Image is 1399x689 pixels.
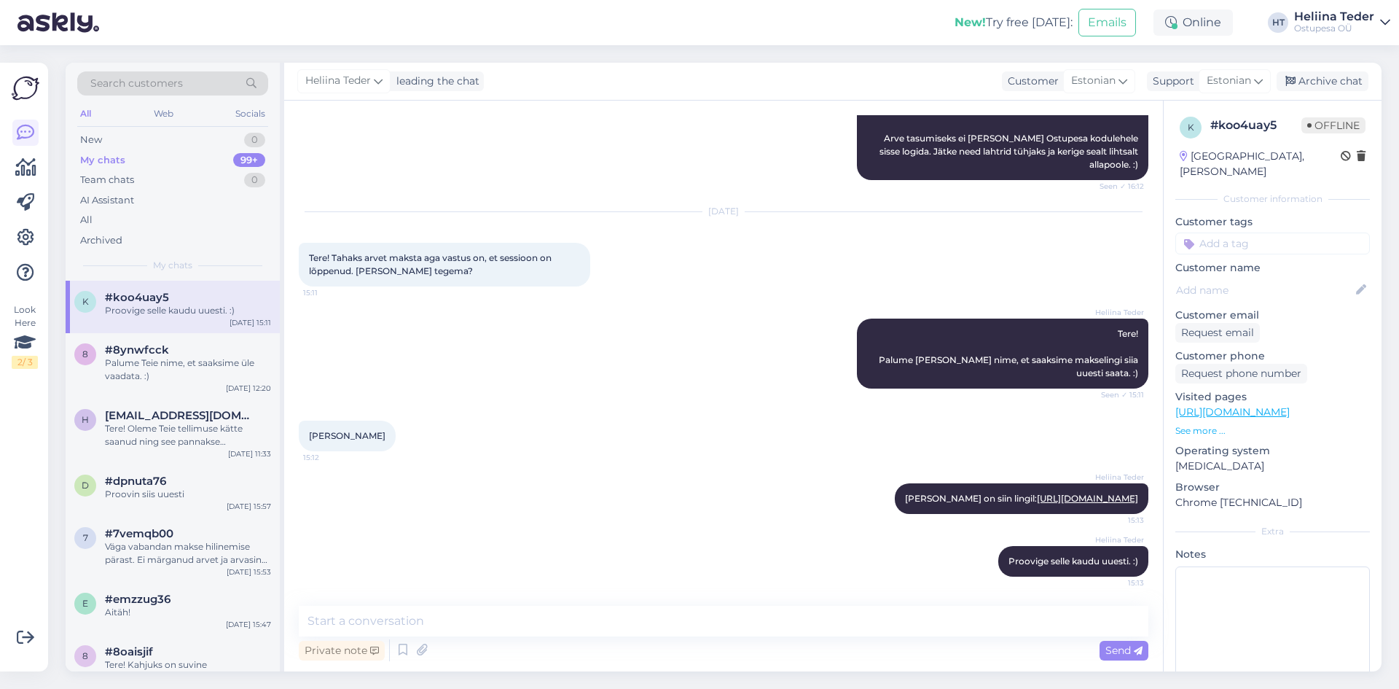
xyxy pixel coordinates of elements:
[1175,233,1370,254] input: Add a tag
[1089,515,1144,526] span: 15:13
[82,598,88,609] span: e
[391,74,479,89] div: leading the chat
[1175,323,1260,343] div: Request email
[1175,260,1370,276] p: Customer name
[1175,405,1290,419] a: [URL][DOMAIN_NAME]
[82,296,89,307] span: k
[12,303,38,369] div: Look Here
[1175,364,1307,384] div: Request phone number
[82,480,89,491] span: d
[226,619,271,630] div: [DATE] 15:47
[90,76,183,91] span: Search customers
[82,650,88,661] span: 8
[80,153,125,168] div: My chats
[105,658,271,685] div: Tere! Kahjuks on suvine puhkusteperiood mõjutanud nii meie ettevõtte kui ka koostööpartnerite ja ...
[955,14,1073,31] div: Try free [DATE]:
[1175,525,1370,538] div: Extra
[1175,424,1370,437] p: See more ...
[105,527,173,540] span: #7vemqb00
[1153,9,1233,36] div: Online
[309,430,385,441] span: [PERSON_NAME]
[1301,117,1365,133] span: Offline
[1175,547,1370,562] p: Notes
[226,383,271,394] div: [DATE] 12:20
[77,104,94,123] div: All
[227,567,271,577] div: [DATE] 15:53
[105,291,169,304] span: #koo4uay5
[1175,214,1370,230] p: Customer tags
[105,540,271,567] div: Väga vabandan makse hilinemise pärast. Ei märganud arvet ja arvasin et jäin tellimusest [PERSON_N...
[1037,493,1138,504] a: [URL][DOMAIN_NAME]
[244,133,265,147] div: 0
[105,475,166,488] span: #dpnuta76
[1175,480,1370,495] p: Browser
[1008,556,1138,567] span: Proovige selle kaudu uuesti. :)
[105,409,256,422] span: heleni.juht7@gmail.com
[1071,73,1116,89] span: Estonian
[1105,644,1143,657] span: Send
[105,488,271,501] div: Proovin siis uuesti
[1188,122,1194,133] span: k
[1175,308,1370,323] p: Customer email
[105,593,171,606] span: #emzzug36
[105,357,271,383] div: Palume Teie nime, et saaksime üle vaadata. :)
[1089,389,1144,400] span: Seen ✓ 15:11
[1277,71,1368,91] div: Archive chat
[1089,577,1144,588] span: 15:13
[1175,349,1370,364] p: Customer phone
[228,448,271,459] div: [DATE] 11:33
[1175,192,1370,206] div: Customer information
[1176,282,1353,298] input: Add name
[303,287,358,298] span: 15:11
[82,414,89,425] span: h
[905,493,1138,504] span: [PERSON_NAME] on siin lingil:
[1175,443,1370,459] p: Operating system
[1089,534,1144,545] span: Heliina Teder
[1089,472,1144,483] span: Heliina Teder
[309,252,554,276] span: Tere! Tahaks arvet maksta aga vastus on, et sessioon on lõppenud. [PERSON_NAME] tegema?
[1002,74,1059,89] div: Customer
[105,606,271,619] div: Aitäh!
[83,532,88,543] span: 7
[105,645,153,658] span: #8oaisjif
[82,349,88,359] span: 8
[1078,9,1136,36] button: Emails
[955,15,986,29] b: New!
[80,193,134,208] div: AI Assistant
[232,104,268,123] div: Socials
[1089,307,1144,318] span: Heliina Teder
[299,205,1148,218] div: [DATE]
[1294,11,1374,23] div: Heliina Teder
[1294,23,1374,34] div: Ostupesa OÜ
[1089,181,1144,192] span: Seen ✓ 16:12
[227,501,271,512] div: [DATE] 15:57
[303,452,358,463] span: 15:12
[151,104,176,123] div: Web
[105,422,271,448] div: Tere! Oleme Teie tellimuse kätte saanud ning see pannakse [PERSON_NAME] [PERSON_NAME] nädala jook...
[105,343,169,357] span: #8ynwfcck
[80,213,93,227] div: All
[1175,459,1370,474] p: [MEDICAL_DATA]
[153,259,192,272] span: My chats
[1175,495,1370,510] p: Chrome [TECHNICAL_ID]
[1180,149,1341,179] div: [GEOGRAPHIC_DATA], [PERSON_NAME]
[80,173,134,187] div: Team chats
[12,74,39,102] img: Askly Logo
[299,641,385,661] div: Private note
[105,304,271,317] div: Proovige selle kaudu uuesti. :)
[1268,12,1288,33] div: HT
[80,133,102,147] div: New
[1294,11,1390,34] a: Heliina TederOstupesa OÜ
[305,73,371,89] span: Heliina Teder
[80,233,122,248] div: Archived
[1210,117,1301,134] div: # koo4uay5
[1175,389,1370,405] p: Visited pages
[230,317,271,328] div: [DATE] 15:11
[879,106,1140,170] span: Tere! Arve tasumiseks ei [PERSON_NAME] Ostupesa kodulehele sisse logida. Jätke need lahtrid tühja...
[244,173,265,187] div: 0
[1147,74,1194,89] div: Support
[233,153,265,168] div: 99+
[12,356,38,369] div: 2 / 3
[1207,73,1251,89] span: Estonian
